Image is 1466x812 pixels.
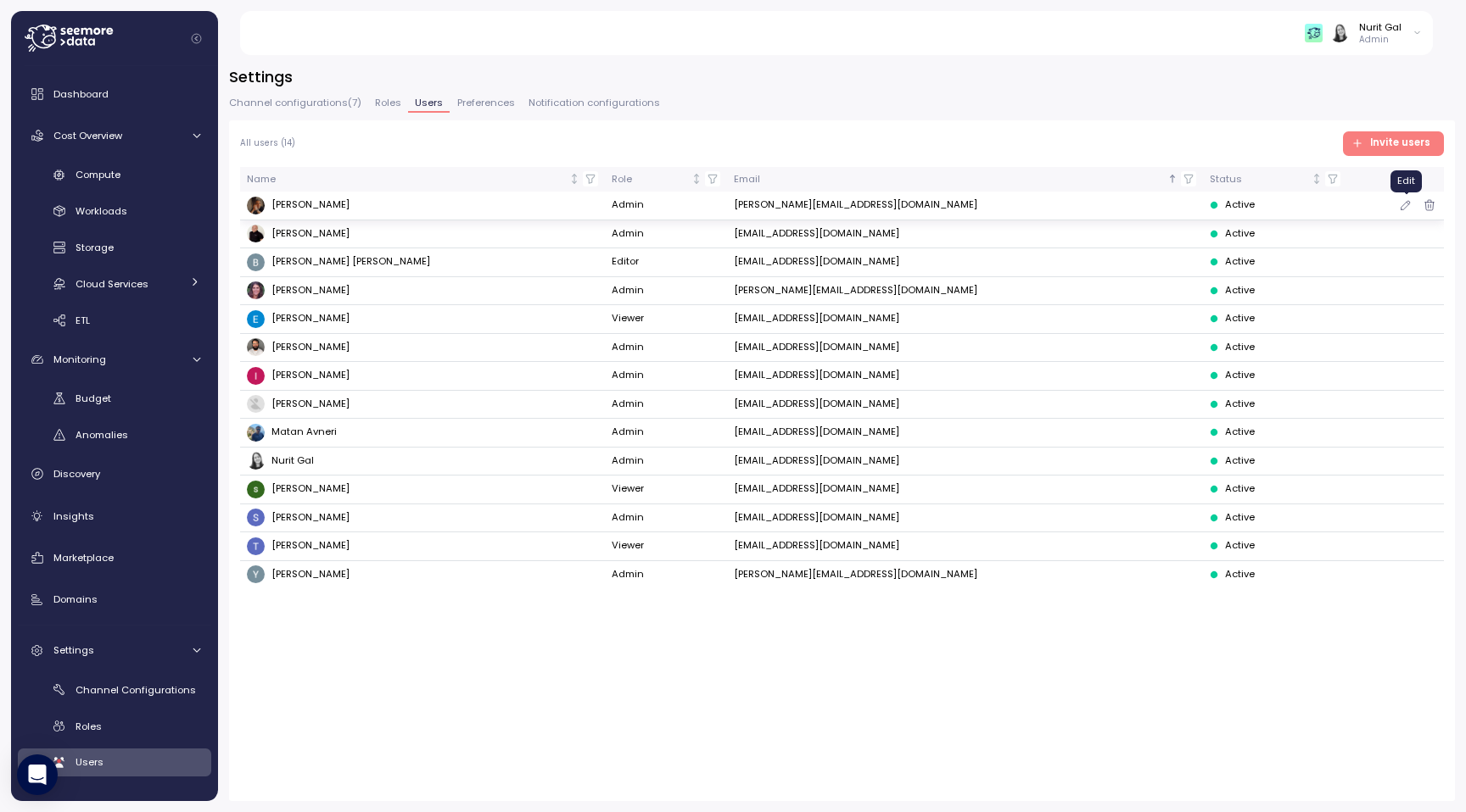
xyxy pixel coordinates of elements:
td: [PERSON_NAME][EMAIL_ADDRESS][DOMAIN_NAME] [727,277,1203,306]
a: Dashboard [18,77,211,111]
td: [PERSON_NAME][EMAIL_ADDRESS][DOMAIN_NAME] [727,561,1203,589]
div: Nurit Gal [1359,20,1402,34]
p: All users ( 14 ) [240,137,295,149]
td: [EMAIL_ADDRESS][DOMAIN_NAME] [727,362,1203,391]
span: Marketplace [53,551,114,565]
a: Compute [18,161,211,189]
span: Notification configurations [529,98,660,108]
td: Admin [605,220,727,249]
span: Channel configurations ( 7 ) [229,98,361,108]
div: Sorted ascending [1167,173,1178,185]
span: [PERSON_NAME] [271,197,350,213]
a: Users [18,748,211,776]
img: ACg8ocIVugc3DtI--ID6pffOeA5XcvoqExjdOmyrlhjOptQpqjom7zQ=s96-c [247,452,265,470]
td: Editor [605,248,727,277]
a: Anomalies [18,421,211,449]
th: StatusNot sorted [1203,167,1347,192]
span: ETL [76,314,90,327]
div: Not sorted [1311,173,1323,185]
a: Channel Configurations [18,676,211,704]
div: Role [612,172,688,187]
td: Admin [605,391,727,420]
span: Invite users [1370,132,1430,155]
span: [PERSON_NAME] [271,510,350,526]
a: Workloads [18,197,211,225]
span: Discovery [53,467,100,481]
td: Admin [605,504,727,533]
a: Settings [18,634,211,668]
img: ACg8ocKLuhHFaZBJRg6H14Zm3JrTaqN1bnDy5ohLcNYWE-rfMITsOg=s96-c [247,367,265,385]
span: Roles [76,720,102,733]
span: Active [1225,311,1255,326]
span: Active [1225,538,1255,553]
span: Budget [76,392,111,405]
button: Invite users [1343,131,1445,156]
span: Active [1225,453,1255,469]
th: NameNot sorted [240,167,605,192]
span: Insights [53,509,94,523]
td: Viewer [605,532,727,561]
td: Admin [605,561,727,589]
span: Domains [53,592,98,606]
td: [PERSON_NAME][EMAIL_ADDRESS][DOMAIN_NAME] [727,192,1203,220]
td: [EMAIL_ADDRESS][DOMAIN_NAME] [727,532,1203,561]
a: Domains [18,583,211,617]
span: Monitoring [53,353,106,366]
h3: Settings [229,66,1455,87]
td: [EMAIL_ADDRESS][DOMAIN_NAME] [727,334,1203,363]
td: Admin [605,419,727,448]
img: ACg8ocLskjvUhBDgxtSFCRx4ztb74ewwa1VrVEuDBD_Ho1mrTsQB-QE=s96-c [247,338,265,356]
a: Monitoring [18,342,211,376]
span: [PERSON_NAME] [271,340,350,355]
span: Roles [375,98,401,108]
td: [EMAIL_ADDRESS][DOMAIN_NAME] [727,504,1203,533]
span: Active [1225,283,1255,298]
span: Active [1225,425,1255,440]
span: Active [1225,254,1255,270]
a: Insights [18,499,211,533]
span: Cloud Services [76,277,148,291]
td: Viewer [605,476,727,504]
img: ACg8ocIVugc3DtI--ID6pffOeA5XcvoqExjdOmyrlhjOptQpqjom7zQ=s96-c [1330,24,1348,42]
img: ACg8ocLCy7HMj59gwelRyEldAl2GQfy23E10ipDNf0SDYCnD3y85RA=s96-c [247,509,265,526]
span: Workloads [76,204,127,218]
span: [PERSON_NAME] [271,567,350,582]
span: Users [415,98,443,108]
span: Preferences [457,98,515,108]
div: Open Intercom Messenger [17,754,58,795]
span: Channel Configurations [76,683,196,697]
span: Cost Overview [53,129,122,142]
div: Status [1210,172,1308,187]
div: Not sorted [691,173,702,185]
div: Not sorted [568,173,580,185]
td: [EMAIL_ADDRESS][DOMAIN_NAME] [727,448,1203,476]
td: Admin [605,334,727,363]
a: Cloud Services [18,270,211,298]
span: [PERSON_NAME] [271,283,350,298]
img: ALV-UjV4JZb8w8KMMJCkQleT602Op5UpDALxXXOOQLtWmO7Rt1KKoR4YFWhYZOlA8ZQDY7rUPK_U7noG1vo1rsaGu7SXR8s6w... [247,225,265,242]
td: [EMAIL_ADDRESS][DOMAIN_NAME] [727,220,1203,249]
img: ACg8ocLDuIZlR5f2kIgtapDwVC7yp445s3OgbrQTIAV7qYj8P05r5pI=s96-c [247,281,265,299]
td: Admin [605,362,727,391]
a: Roles [18,712,211,740]
td: [EMAIL_ADDRESS][DOMAIN_NAME] [727,305,1203,334]
span: Active [1225,510,1255,526]
span: Nurit Gal [271,453,314,469]
span: Settings [53,643,94,657]
span: [PERSON_NAME] [271,311,350,326]
span: [PERSON_NAME] [271,481,350,497]
span: Active [1225,397,1255,412]
span: Active [1225,197,1255,213]
td: [EMAIL_ADDRESS][DOMAIN_NAME] [727,419,1203,448]
td: Admin [605,192,727,220]
img: ALV-UjUX_a-nL8s-2B3bRaHqZuB8Qep8KmFt7ZhiYZSjdNpvfWKIUCBUIsGrG4RmpL5JhUc0t5N3oP1beQXG8IhGw0Qt_E38m... [247,424,265,442]
td: [EMAIL_ADDRESS][DOMAIN_NAME] [727,248,1203,277]
img: ACg8ocIPEMj17Ty1s-Y191xT0At6vmDgydd0EUuD2MPS7QtM2_nxuA=s96-c [247,537,265,555]
span: Users [76,755,104,769]
span: [PERSON_NAME] [271,397,350,412]
span: [PERSON_NAME] [271,226,350,242]
img: ACg8ocLpgFvdexRpa8OPrgtR9CWhnS5M-MRY5__G2ZsaRmAoIBFfQA=s96-c [247,481,265,498]
img: ACg8ocLeOUqxLG1j9yG-7_YPCufMCiby9mzhP4EPglfTV-ctGv0nqQ=s96-c [247,310,265,328]
p: Admin [1359,34,1402,46]
a: Storage [18,234,211,262]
